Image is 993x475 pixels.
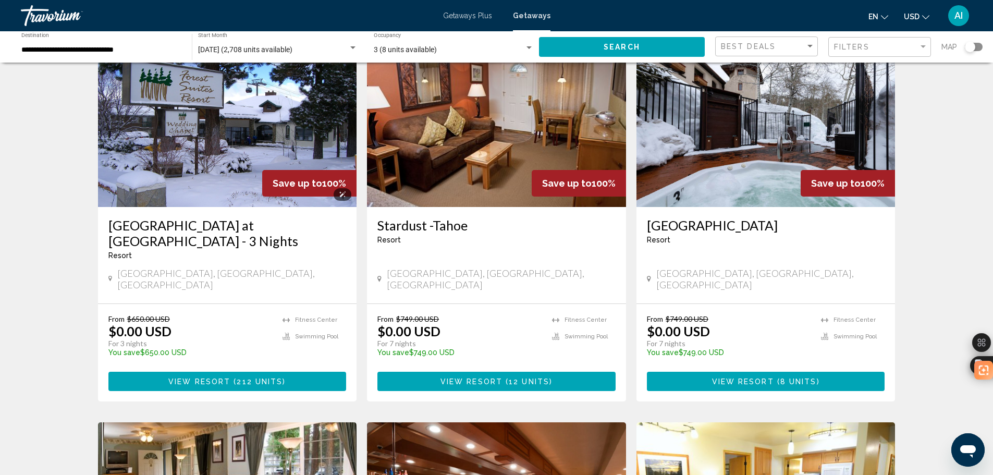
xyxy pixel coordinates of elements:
span: $749.00 USD [396,314,439,323]
span: Resort [647,236,670,244]
span: From [647,314,663,323]
span: Best Deals [721,42,776,51]
a: Stardust -Tahoe [377,217,616,233]
span: AI [954,10,963,21]
span: ( ) [230,377,286,386]
span: Save up to [273,178,322,189]
span: [GEOGRAPHIC_DATA], [GEOGRAPHIC_DATA], [GEOGRAPHIC_DATA] [387,267,616,290]
button: View Resort(12 units) [377,372,616,391]
div: 100% [801,170,895,197]
p: $749.00 USD [377,348,542,357]
span: Map [941,40,957,54]
span: Fitness Center [565,316,607,323]
p: For 3 nights [108,339,273,348]
span: Swimming Pool [565,333,608,340]
div: 100% [262,170,357,197]
span: $650.00 USD [127,314,170,323]
img: 0916O01X.jpg [636,40,896,207]
span: 12 units [509,377,549,386]
span: en [868,13,878,21]
span: 3 (8 units available) [374,45,437,54]
a: Travorium [21,5,433,26]
span: [GEOGRAPHIC_DATA], [GEOGRAPHIC_DATA], [GEOGRAPHIC_DATA] [117,267,346,290]
mat-select: Sort by [721,42,815,51]
p: $0.00 USD [377,323,440,339]
button: Filter [828,36,931,58]
iframe: Button to launch messaging window [951,433,985,467]
a: [GEOGRAPHIC_DATA] [647,217,885,233]
span: View Resort [712,377,774,386]
a: [GEOGRAPHIC_DATA] at [GEOGRAPHIC_DATA] - 3 Nights [108,217,347,249]
button: User Menu [945,5,972,27]
span: From [377,314,394,323]
span: USD [904,13,920,21]
span: Search [604,43,640,52]
p: $650.00 USD [108,348,273,357]
span: [GEOGRAPHIC_DATA], [GEOGRAPHIC_DATA], [GEOGRAPHIC_DATA] [656,267,885,290]
a: Getaways Plus [443,11,492,20]
button: Change language [868,9,888,24]
p: $0.00 USD [647,323,710,339]
span: You save [647,348,679,357]
button: Search [539,37,705,56]
a: Getaways [513,11,550,20]
span: [DATE] (2,708 units available) [198,45,292,54]
span: Fitness Center [833,316,876,323]
span: View Resort [168,377,230,386]
span: Save up to [811,178,861,189]
span: Save up to [542,178,592,189]
span: ( ) [502,377,553,386]
span: You save [377,348,409,357]
span: Filters [834,43,869,51]
button: Change currency [904,9,929,24]
span: Fitness Center [295,316,337,323]
p: For 7 nights [377,339,542,348]
img: RK73E01X.jpg [98,40,357,207]
span: ( ) [774,377,820,386]
p: $749.00 USD [647,348,811,357]
p: For 7 nights [647,339,811,348]
button: View Resort(212 units) [108,372,347,391]
span: View Resort [440,377,502,386]
p: $0.00 USD [108,323,171,339]
button: View Resort(8 units) [647,372,885,391]
span: Resort [377,236,401,244]
span: Swimming Pool [295,333,338,340]
span: 8 units [780,377,817,386]
span: You save [108,348,140,357]
span: Resort [108,251,132,260]
div: 100% [532,170,626,197]
span: From [108,314,125,323]
img: 0515I01L.jpg [367,40,626,207]
span: Swimming Pool [833,333,877,340]
span: 212 units [237,377,283,386]
span: $749.00 USD [666,314,708,323]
